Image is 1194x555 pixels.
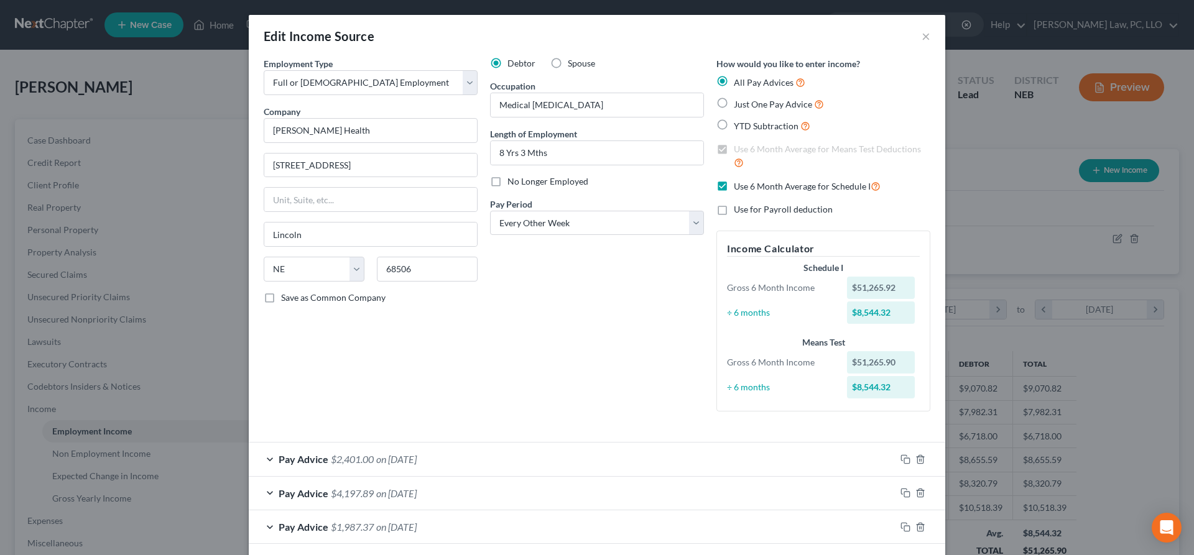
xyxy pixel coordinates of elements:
[734,144,921,154] span: Use 6 Month Average for Means Test Deductions
[727,241,920,257] h5: Income Calculator
[568,58,595,68] span: Spouse
[376,453,417,465] span: on [DATE]
[376,521,417,533] span: on [DATE]
[281,292,386,303] span: Save as Common Company
[1152,513,1182,543] div: Open Intercom Messenger
[716,57,860,70] label: How would you like to enter income?
[264,118,478,143] input: Search company by name...
[279,487,328,499] span: Pay Advice
[264,58,333,69] span: Employment Type
[727,262,920,274] div: Schedule I
[847,277,915,299] div: $51,265.92
[491,141,703,165] input: ex: 2 years
[279,453,328,465] span: Pay Advice
[331,487,374,499] span: $4,197.89
[847,376,915,398] div: $8,544.32
[721,356,841,369] div: Gross 6 Month Income
[490,127,577,140] label: Length of Employment
[734,181,871,191] span: Use 6 Month Average for Schedule I
[264,154,477,177] input: Enter address...
[376,487,417,499] span: on [DATE]
[847,301,915,324] div: $8,544.32
[847,351,915,374] div: $51,265.90
[331,521,374,533] span: $1,987.37
[507,58,535,68] span: Debtor
[490,80,535,93] label: Occupation
[734,121,798,131] span: YTD Subtraction
[490,199,532,209] span: Pay Period
[734,99,812,109] span: Just One Pay Advice
[734,77,794,88] span: All Pay Advices
[922,29,930,44] button: ×
[727,336,920,349] div: Means Test
[264,222,477,246] input: Enter city...
[721,306,841,319] div: ÷ 6 months
[264,27,374,45] div: Edit Income Source
[331,453,374,465] span: $2,401.00
[491,93,703,117] input: --
[507,176,588,186] span: No Longer Employed
[279,521,328,533] span: Pay Advice
[721,282,841,294] div: Gross 6 Month Income
[264,188,477,211] input: Unit, Suite, etc...
[721,381,841,393] div: ÷ 6 months
[377,257,478,282] input: Enter zip...
[264,106,300,117] span: Company
[734,204,833,214] span: Use for Payroll deduction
